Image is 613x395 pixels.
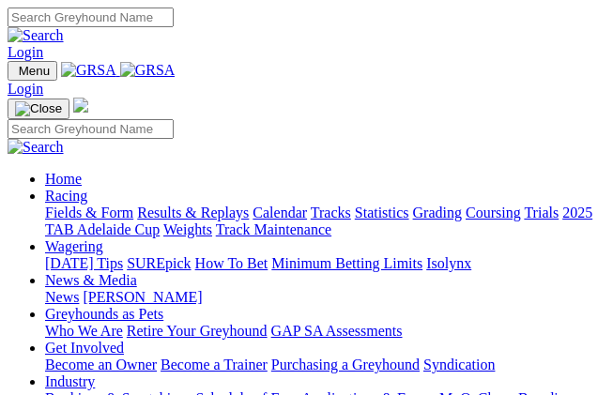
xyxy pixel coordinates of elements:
[45,373,95,389] a: Industry
[73,98,88,113] img: logo-grsa-white.png
[61,62,116,79] img: GRSA
[8,61,57,81] button: Toggle navigation
[271,357,420,372] a: Purchasing a Greyhound
[45,289,605,306] div: News & Media
[8,8,174,27] input: Search
[271,323,403,339] a: GAP SA Assessments
[45,289,79,305] a: News
[45,205,605,238] div: Racing
[524,205,559,220] a: Trials
[45,340,124,356] a: Get Involved
[45,255,605,272] div: Wagering
[8,99,69,119] button: Toggle navigation
[45,238,103,254] a: Wagering
[163,221,212,237] a: Weights
[45,306,163,322] a: Greyhounds as Pets
[8,139,64,156] img: Search
[127,255,191,271] a: SUREpick
[8,27,64,44] img: Search
[253,205,307,220] a: Calendar
[127,323,268,339] a: Retire Your Greyhound
[120,62,176,79] img: GRSA
[45,171,82,187] a: Home
[137,205,249,220] a: Results & Replays
[45,323,123,339] a: Who We Are
[8,81,43,97] a: Login
[83,289,202,305] a: [PERSON_NAME]
[423,357,495,372] a: Syndication
[15,101,62,116] img: Close
[355,205,409,220] a: Statistics
[426,255,471,271] a: Isolynx
[466,205,521,220] a: Coursing
[45,205,592,237] a: 2025 TAB Adelaide Cup
[19,64,50,78] span: Menu
[45,272,137,288] a: News & Media
[8,119,174,139] input: Search
[8,44,43,60] a: Login
[413,205,462,220] a: Grading
[45,255,123,271] a: [DATE] Tips
[45,357,157,372] a: Become an Owner
[161,357,268,372] a: Become a Trainer
[45,205,133,220] a: Fields & Form
[311,205,351,220] a: Tracks
[45,323,605,340] div: Greyhounds as Pets
[45,188,87,204] a: Racing
[45,357,605,373] div: Get Involved
[195,255,268,271] a: How To Bet
[216,221,331,237] a: Track Maintenance
[271,255,422,271] a: Minimum Betting Limits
